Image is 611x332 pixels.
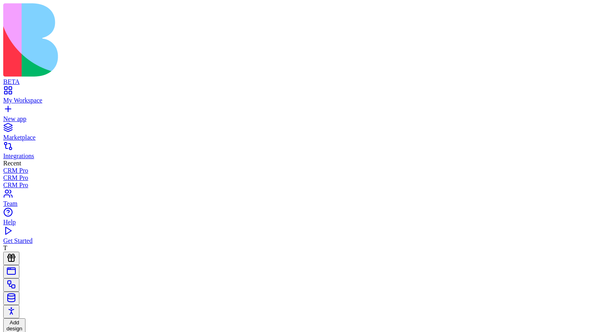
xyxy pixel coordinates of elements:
div: Integrations [3,152,608,160]
a: Team [3,193,608,207]
a: Marketplace [3,127,608,141]
a: My Workspace [3,90,608,104]
span: T [3,244,7,251]
div: BETA [3,78,608,86]
span: Recent [3,160,21,167]
div: New app [3,115,608,123]
a: CRM Pro [3,174,608,182]
div: Marketplace [3,134,608,141]
div: Get Started [3,237,608,244]
img: logo [3,3,328,77]
a: BETA [3,71,608,86]
div: My Workspace [3,97,608,104]
div: Help [3,219,608,226]
a: Get Started [3,230,608,244]
a: Integrations [3,145,608,160]
a: New app [3,108,608,123]
a: Help [3,211,608,226]
a: CRM Pro [3,182,608,189]
a: CRM Pro [3,167,608,174]
div: Team [3,200,608,207]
